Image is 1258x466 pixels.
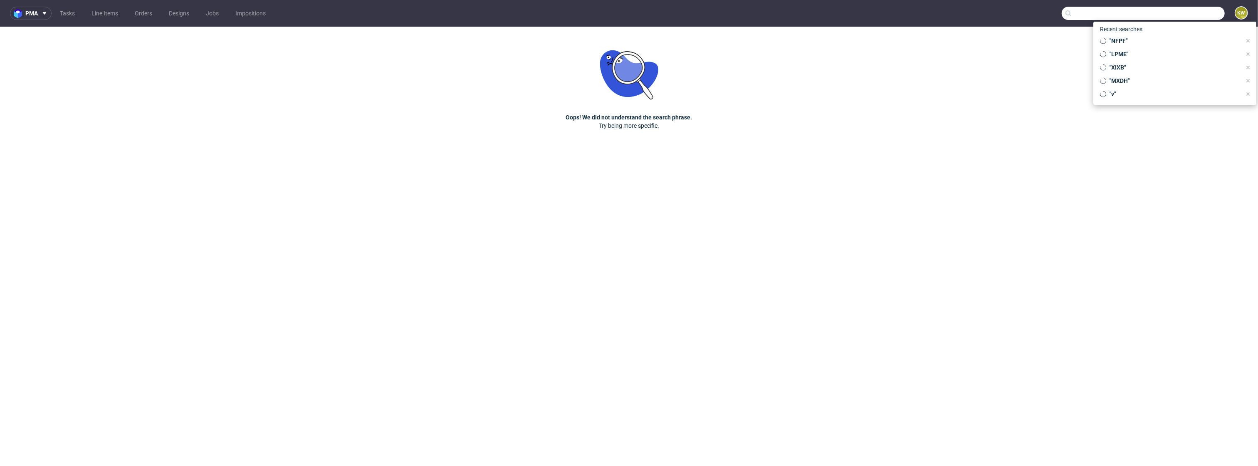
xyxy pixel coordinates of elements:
[1097,22,1146,36] span: Recent searches
[599,121,659,130] p: Try being more specific.
[130,7,157,20] a: Orders
[1107,77,1242,85] span: "MXDH"
[87,7,123,20] a: Line Items
[1107,63,1242,72] span: "XIXB"
[1107,90,1242,98] span: "v"
[14,9,25,18] img: logo
[230,7,271,20] a: Impositions
[1107,37,1242,45] span: "NFPF"
[566,113,692,121] h3: Oops! We did not understand the search phrase.
[1107,50,1242,58] span: "LPME"
[1236,7,1247,19] figcaption: KW
[164,7,194,20] a: Designs
[201,7,224,20] a: Jobs
[10,7,52,20] button: pma
[55,7,80,20] a: Tasks
[25,10,38,16] span: pma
